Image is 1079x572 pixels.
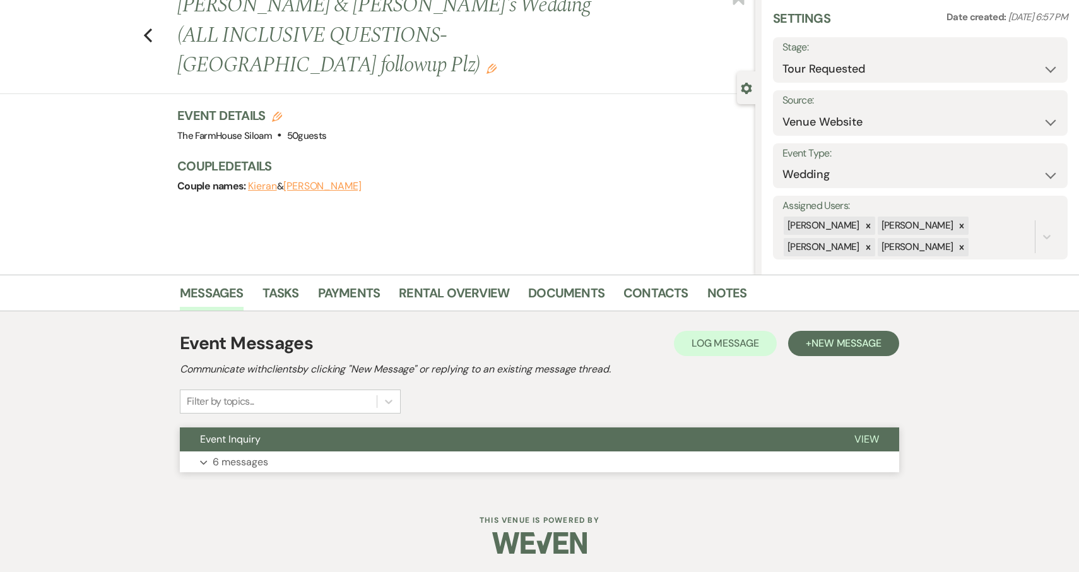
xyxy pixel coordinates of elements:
[180,451,899,473] button: 6 messages
[782,197,1058,215] label: Assigned Users:
[248,180,362,193] span: &
[180,330,313,357] h1: Event Messages
[318,283,380,311] a: Payments
[707,283,747,311] a: Notes
[946,11,1008,23] span: Date created:
[623,283,688,311] a: Contacts
[784,238,861,256] div: [PERSON_NAME]
[784,217,861,235] div: [PERSON_NAME]
[177,179,248,193] span: Couple names:
[528,283,604,311] a: Documents
[1008,11,1068,23] span: [DATE] 6:57 PM
[187,394,254,409] div: Filter by topics...
[782,92,1058,110] label: Source:
[811,337,881,350] span: New Message
[180,362,899,377] h2: Communicate with clients by clicking "New Message" or replying to an existing message thread.
[854,432,879,446] span: View
[283,181,362,191] button: [PERSON_NAME]
[782,145,1058,163] label: Event Type:
[262,283,299,311] a: Tasks
[180,283,244,311] a: Messages
[788,331,899,356] button: +New Message
[486,62,497,73] button: Edit
[782,39,1058,57] label: Stage:
[878,217,955,235] div: [PERSON_NAME]
[674,331,777,356] button: Log Message
[248,181,277,191] button: Kieran
[492,521,587,565] img: Weven Logo
[213,454,268,470] p: 6 messages
[180,427,834,451] button: Event Inquiry
[177,129,272,142] span: The FarmHouse Siloam
[692,337,759,350] span: Log Message
[741,81,752,93] button: Close lead details
[773,9,830,37] h3: Settings
[177,107,326,124] h3: Event Details
[834,427,899,451] button: View
[287,129,327,142] span: 50 guests
[200,432,261,446] span: Event Inquiry
[177,157,743,175] h3: Couple Details
[399,283,509,311] a: Rental Overview
[878,238,955,256] div: [PERSON_NAME]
